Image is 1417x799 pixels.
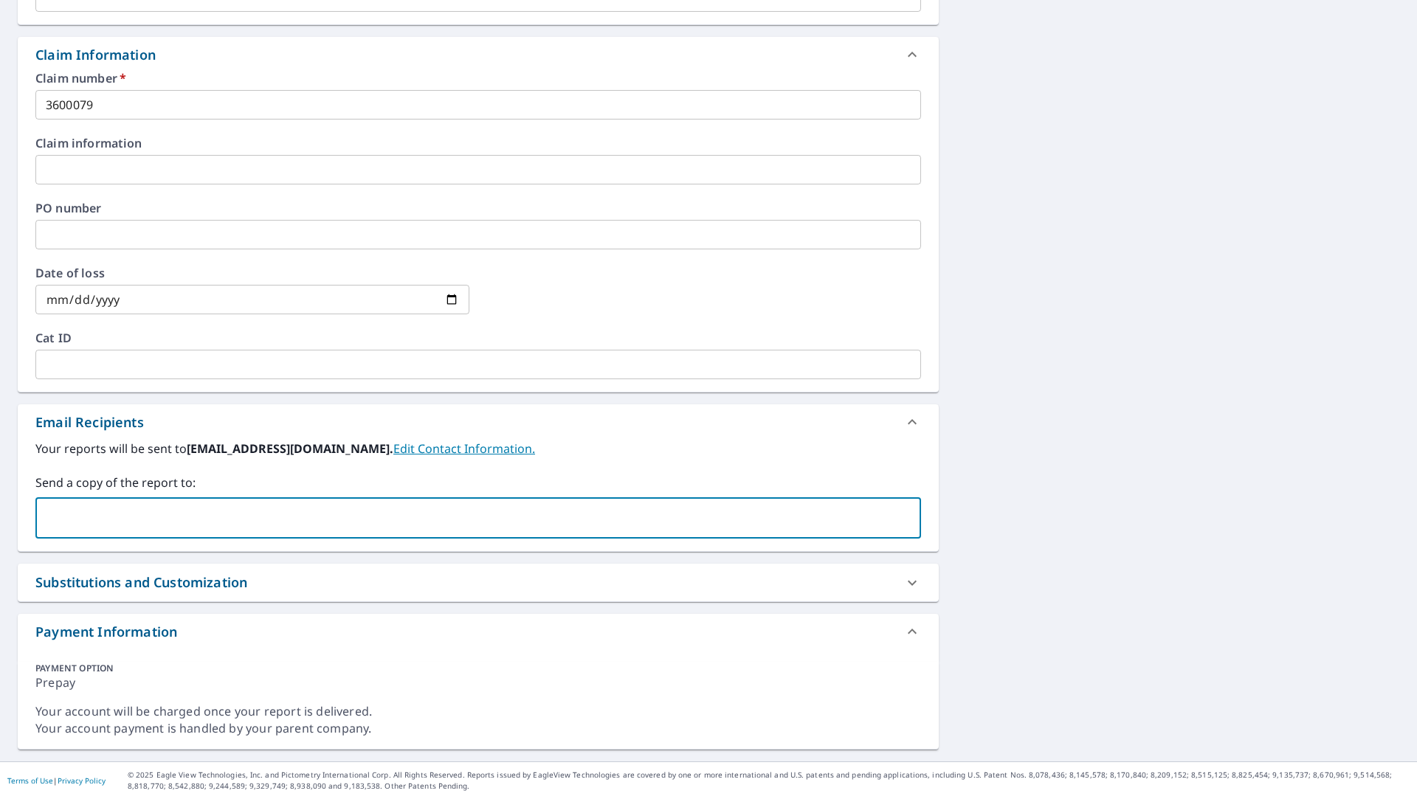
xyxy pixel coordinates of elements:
a: EditContactInfo [393,440,535,457]
p: | [7,776,106,785]
div: Payment Information [18,614,939,649]
div: PAYMENT OPTION [35,662,921,674]
div: Your account will be charged once your report is delivered. [35,703,921,720]
label: Date of loss [35,267,469,279]
label: Claim information [35,137,921,149]
div: Email Recipients [18,404,939,440]
a: Privacy Policy [58,775,106,786]
div: Email Recipients [35,412,144,432]
label: Send a copy of the report to: [35,474,921,491]
label: PO number [35,202,921,214]
label: Your reports will be sent to [35,440,921,457]
div: Prepay [35,674,921,703]
div: Substitutions and Customization [18,564,939,601]
label: Cat ID [35,332,921,344]
div: Claim Information [18,37,939,72]
div: Claim Information [35,45,156,65]
a: Terms of Use [7,775,53,786]
label: Claim number [35,72,921,84]
p: © 2025 Eagle View Technologies, Inc. and Pictometry International Corp. All Rights Reserved. Repo... [128,769,1410,792]
div: Your account payment is handled by your parent company. [35,720,921,737]
div: Substitutions and Customization [35,573,247,592]
div: Payment Information [35,622,177,642]
b: [EMAIL_ADDRESS][DOMAIN_NAME]. [187,440,393,457]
